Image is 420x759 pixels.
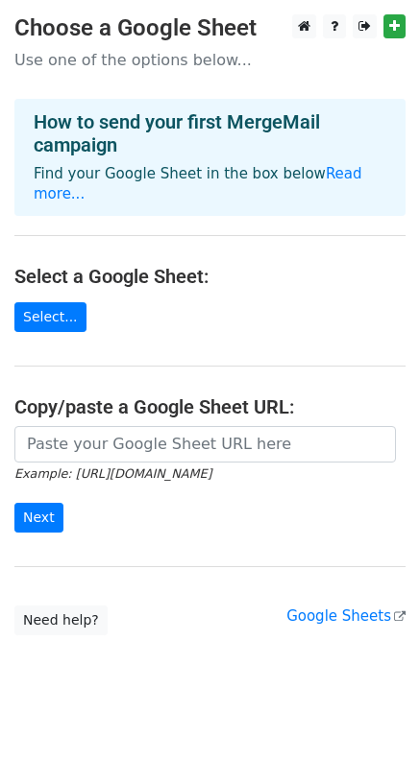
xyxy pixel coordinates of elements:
a: Select... [14,302,86,332]
small: Example: [URL][DOMAIN_NAME] [14,466,211,481]
h4: Copy/paste a Google Sheet URL: [14,395,406,418]
h3: Choose a Google Sheet [14,14,406,42]
input: Next [14,503,63,533]
p: Find your Google Sheet in the box below [34,164,386,204]
h4: Select a Google Sheet: [14,265,406,288]
h4: How to send your first MergeMail campaign [34,110,386,156]
p: Use one of the options below... [14,50,406,70]
input: Paste your Google Sheet URL here [14,426,396,463]
a: Read more... [34,165,362,202]
a: Google Sheets [286,607,406,625]
a: Need help? [14,605,108,635]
